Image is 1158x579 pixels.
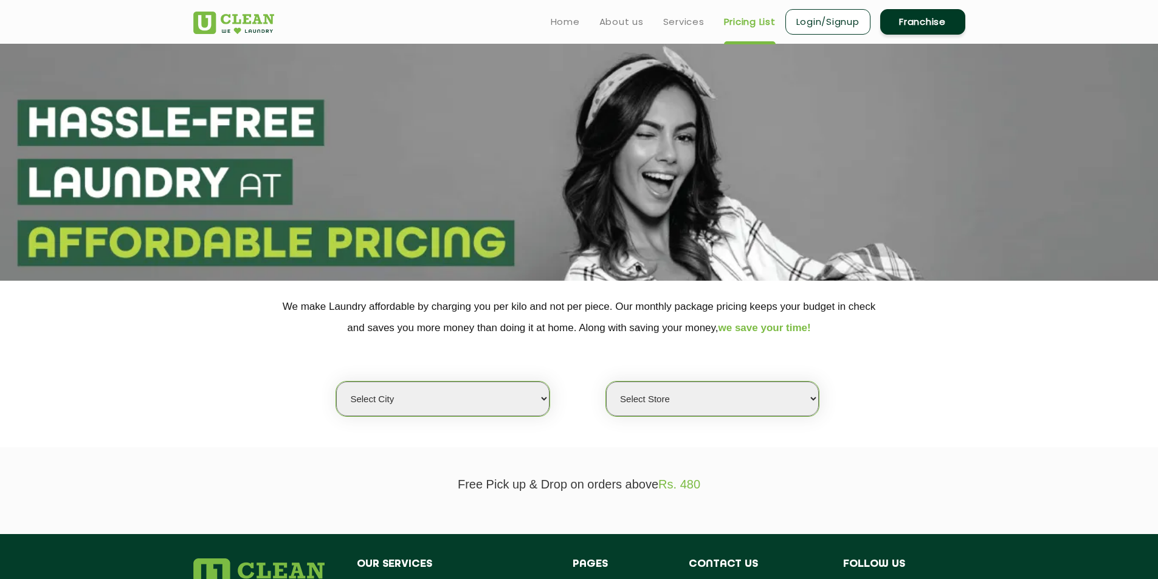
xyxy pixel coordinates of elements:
a: Services [663,15,705,29]
a: Pricing List [724,15,776,29]
p: Free Pick up & Drop on orders above [193,478,965,492]
img: UClean Laundry and Dry Cleaning [193,12,274,34]
a: Franchise [880,9,965,35]
a: Home [551,15,580,29]
span: we save your time! [719,322,811,334]
a: About us [599,15,644,29]
a: Login/Signup [785,9,870,35]
span: Rs. 480 [658,478,700,491]
p: We make Laundry affordable by charging you per kilo and not per piece. Our monthly package pricin... [193,296,965,338]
